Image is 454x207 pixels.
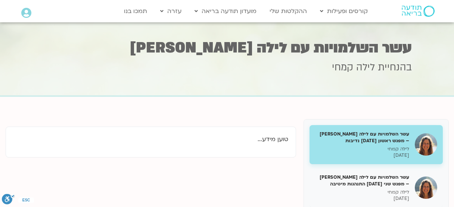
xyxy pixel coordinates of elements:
[315,131,409,144] h5: עשר השלמויות עם לילה [PERSON_NAME] – מפגש ראשון [DATE] נדיבות
[415,176,437,199] img: עשר השלמויות עם לילה קמחי – מפגש שני 03/10/24 התנהגות מיטיבה
[315,174,409,187] h5: עשר השלמויות עם לילה [PERSON_NAME] – מפגש שני [DATE] התנהגות מיטיבה
[266,4,311,18] a: ההקלטות שלי
[120,4,151,18] a: תמכו בנו
[315,195,409,202] p: [DATE]
[378,61,412,74] span: בהנחיית
[316,4,371,18] a: קורסים ופעילות
[415,133,437,156] img: עשר השלמויות עם לילה קמחי – מפגש ראשון 02/10/24 נדיבות
[315,146,409,152] p: לילה קמחי
[315,152,409,159] p: [DATE]
[191,4,260,18] a: מועדון תודעה בריאה
[402,6,435,17] img: תודעה בריאה
[332,61,375,74] span: לילה קמחי
[13,134,288,144] p: טוען מידע...
[315,189,409,195] p: לילה קמחי
[156,4,185,18] a: עזרה
[42,41,412,55] h1: עשר השלמויות עם לילה [PERSON_NAME]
